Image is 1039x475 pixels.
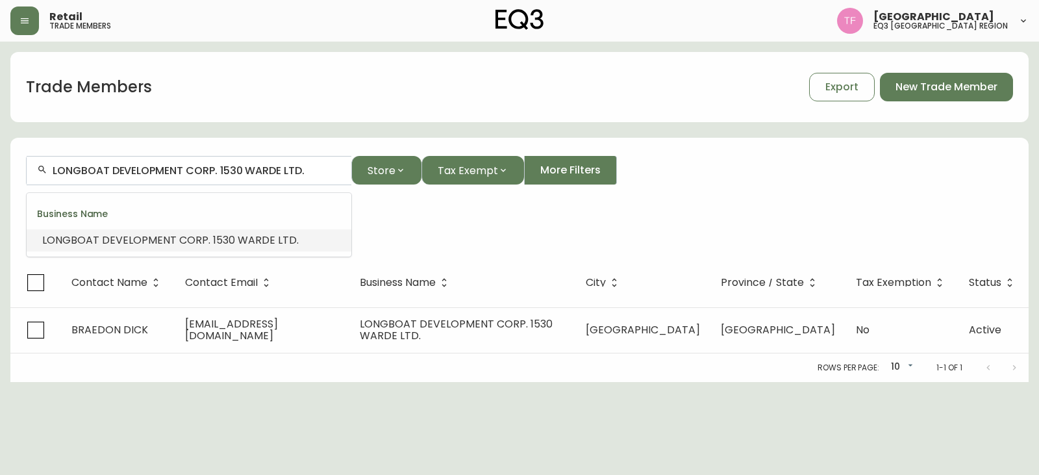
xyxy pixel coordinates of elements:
p: 1-1 of 1 [936,362,962,374]
input: Search [53,164,341,177]
span: New Trade Member [895,80,997,94]
span: WARDE [238,233,275,248]
h5: eq3 [GEOGRAPHIC_DATA] region [873,22,1008,30]
span: Tax Exemption [856,279,931,287]
span: 1530 [213,233,235,248]
h1: Trade Members [26,76,152,98]
span: Status [969,277,1018,289]
span: [EMAIL_ADDRESS][DOMAIN_NAME] [185,316,278,343]
span: No [856,322,870,337]
img: logo [495,9,544,30]
span: [GEOGRAPHIC_DATA] [721,322,835,337]
span: DEVELOPMENT [102,233,177,248]
span: Business Name [360,277,453,289]
h5: trade members [49,22,111,30]
span: LTD. [278,233,299,248]
span: Status [969,279,1001,287]
span: Export [825,80,858,94]
span: Business Name [360,279,436,287]
span: Province / State [721,277,821,289]
button: Export [809,73,875,101]
span: Tax Exempt [438,162,498,179]
p: Rows per page: [818,362,879,374]
span: More Filters [540,163,601,177]
span: Contact Email [185,279,258,287]
span: Contact Name [71,279,147,287]
span: Contact Email [185,277,275,289]
span: BRAEDON DICK [71,322,148,337]
span: Province / State [721,279,804,287]
span: [GEOGRAPHIC_DATA] [873,12,994,22]
div: 10 [884,357,916,378]
span: Store [368,162,395,179]
button: Store [351,156,421,185]
span: LONGBOAT DEVELOPMENT CORP. 1530 WARDE LTD. [360,316,553,343]
button: More Filters [524,156,617,185]
span: CORP. [179,233,210,248]
span: Contact Name [71,277,164,289]
button: Tax Exempt [421,156,524,185]
img: 971393357b0bdd4f0581b88529d406f6 [837,8,863,34]
button: New Trade Member [880,73,1013,101]
span: Tax Exemption [856,277,948,289]
span: LONGBOAT [42,233,99,248]
div: Business Name [27,198,351,229]
span: City [586,277,623,289]
span: [GEOGRAPHIC_DATA] [586,322,700,337]
span: Retail [49,12,82,22]
span: City [586,279,606,287]
span: Active [969,322,1001,337]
